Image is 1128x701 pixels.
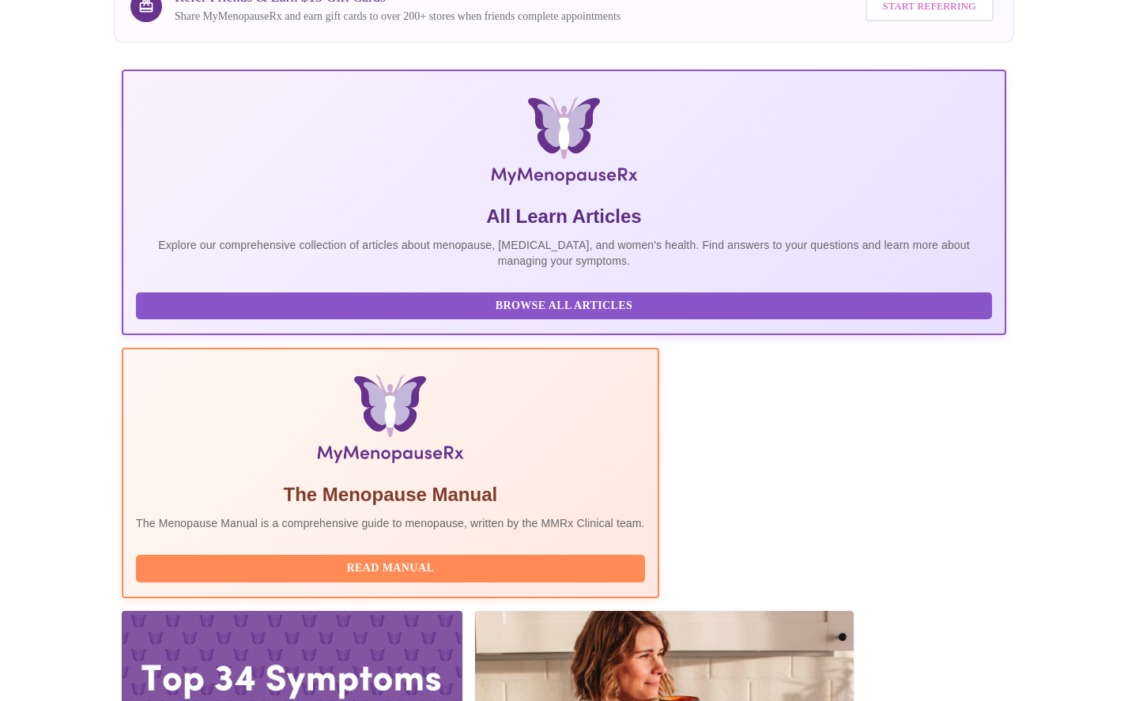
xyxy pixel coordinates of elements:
img: Menopause Manual [217,375,564,469]
p: Explore our comprehensive collection of articles about menopause, [MEDICAL_DATA], and women's hea... [136,237,992,269]
a: Browse All Articles [136,298,996,311]
span: Browse All Articles [152,296,976,316]
h5: The Menopause Manual [136,482,645,507]
span: Read Manual [152,559,629,579]
button: Read Manual [136,555,645,582]
img: MyMenopauseRx Logo [269,96,859,191]
p: Share MyMenopauseRx and earn gift cards to over 200+ stores when friends complete appointments [175,9,621,24]
button: Browse All Articles [136,292,992,320]
h5: All Learn Articles [136,204,992,229]
a: Read Manual [136,560,649,574]
p: The Menopause Manual is a comprehensive guide to menopause, written by the MMRx Clinical team. [136,515,645,531]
